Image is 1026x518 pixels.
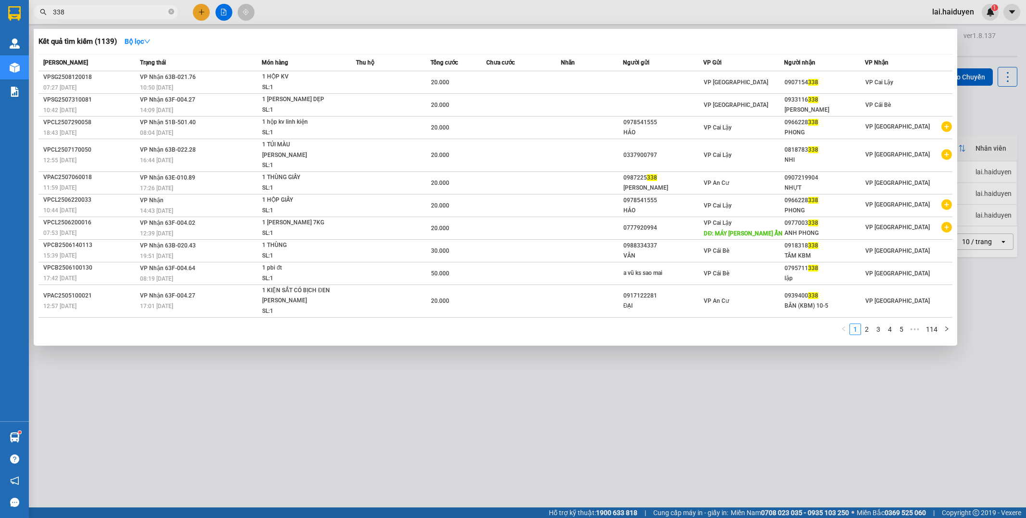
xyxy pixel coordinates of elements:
[561,59,575,66] span: Nhãn
[785,251,864,261] div: TÂM KBM
[10,432,20,442] img: warehouse-icon
[623,251,703,261] div: VÂN
[808,265,818,272] span: 338
[43,117,137,128] div: VPCL2507290058
[865,224,930,231] span: VP [GEOGRAPHIC_DATA]
[43,72,137,82] div: VPSG2508120018
[10,87,20,97] img: solution-icon
[262,240,334,251] div: 1 THÙNG
[623,241,703,251] div: 0988334337
[43,275,76,282] span: 17:42 [DATE]
[431,180,449,186] span: 20.000
[838,324,849,335] li: Previous Page
[623,301,703,311] div: ĐẠI
[262,183,334,194] div: SL: 1
[43,207,76,214] span: 10:44 [DATE]
[43,129,76,136] span: 18:43 [DATE]
[849,324,861,335] li: 1
[140,107,173,114] span: 14:09 [DATE]
[861,324,872,335] a: 2
[43,218,137,228] div: VPCL2506200016
[808,119,818,126] span: 338
[704,180,729,186] span: VP An Cư
[18,431,21,434] sup: 1
[262,82,334,93] div: SL: 1
[262,160,334,171] div: SL: 1
[43,157,76,164] span: 12:55 [DATE]
[43,59,88,66] span: [PERSON_NAME]
[873,324,884,335] li: 3
[140,265,195,272] span: VP Nhận 63F-004.64
[808,292,818,299] span: 338
[704,247,729,254] span: VP Cái Bè
[140,59,166,66] span: Trạng thái
[623,268,703,278] div: a vũ ks sao mai
[262,206,334,216] div: SL: 1
[623,223,703,233] div: 0777920994
[785,128,864,138] div: PHONG
[117,34,158,49] button: Bộ lọcdown
[704,270,729,277] span: VP Cái Bè
[785,78,864,88] div: 0907154
[262,94,334,105] div: 1 [PERSON_NAME] DẸP
[808,146,818,153] span: 338
[140,157,173,164] span: 16:44 [DATE]
[262,273,334,284] div: SL: 1
[941,121,952,132] span: plus-circle
[785,183,864,193] div: NHỰT
[703,59,722,66] span: VP Gửi
[262,59,288,66] span: Món hàng
[885,324,895,335] a: 4
[43,95,137,105] div: VPSG2507310081
[168,9,174,14] span: close-circle
[140,96,195,103] span: VP Nhận 63F-004.27
[785,195,864,206] div: 0966228
[785,291,864,301] div: 0939400
[785,117,864,128] div: 0966228
[785,263,864,273] div: 0795711
[923,324,940,335] a: 114
[623,173,703,183] div: 0987225
[43,145,137,155] div: VPCL2507170050
[262,117,334,128] div: 1 hộp kv linh kiện
[10,476,19,485] span: notification
[896,324,907,335] a: 5
[140,129,173,136] span: 08:04 [DATE]
[785,105,864,115] div: [PERSON_NAME]
[785,173,864,183] div: 0907219904
[704,220,732,226] span: VP Cai Lậy
[623,206,703,216] div: HẢO
[43,107,76,114] span: 10:42 [DATE]
[623,195,703,206] div: 0978541555
[10,39,20,49] img: warehouse-icon
[785,95,864,105] div: 0933116
[140,185,173,192] span: 17:26 [DATE]
[144,38,151,45] span: down
[704,79,768,86] span: VP [GEOGRAPHIC_DATA]
[941,149,952,160] span: plus-circle
[10,498,19,507] span: message
[944,326,950,332] span: right
[623,59,649,66] span: Người gửi
[907,324,923,335] li: Next 5 Pages
[865,151,930,158] span: VP [GEOGRAPHIC_DATA]
[865,123,930,130] span: VP [GEOGRAPHIC_DATA]
[43,291,137,301] div: VPAC2505100021
[704,202,732,209] span: VP Cai Lậy
[941,199,952,210] span: plus-circle
[865,59,888,66] span: VP Nhận
[10,63,20,73] img: warehouse-icon
[43,195,137,205] div: VPCL2506220033
[865,201,930,208] span: VP [GEOGRAPHIC_DATA]
[785,273,864,284] div: lập
[262,172,334,183] div: 1 THÙNG GIẤY
[140,303,173,310] span: 17:01 [DATE]
[704,298,729,304] span: VP An Cư
[140,292,195,299] span: VP Nhận 63F-004.27
[704,124,732,131] span: VP Cai Lậy
[262,140,334,160] div: 1 TÚI MÀU [PERSON_NAME]
[623,117,703,128] div: 0978541555
[43,252,76,259] span: 15:39 [DATE]
[356,59,374,66] span: Thu hộ
[785,241,864,251] div: 0918318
